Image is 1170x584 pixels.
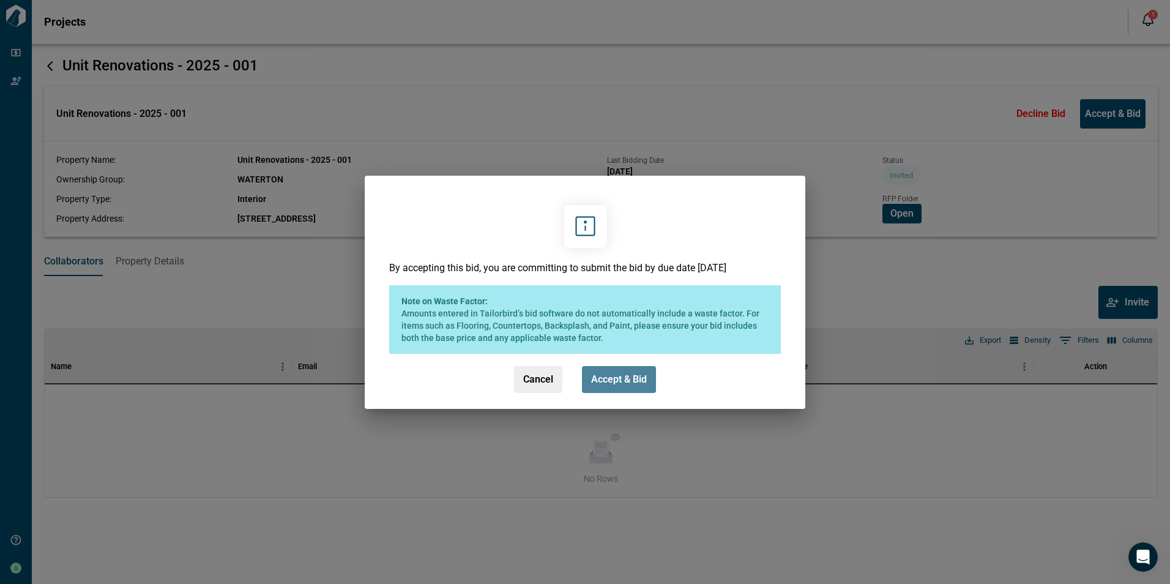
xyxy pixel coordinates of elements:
[523,373,553,386] span: Cancel
[401,307,769,344] span: Amounts entered in Tailorbird’s bid software do not automatically include a waste factor. For ite...
[401,295,488,307] span: Note on Waste Factor:
[591,373,647,386] span: Accept & Bid
[1128,542,1158,572] iframe: Intercom live chat
[389,261,781,275] p: By accepting this bid, you are committing to submit the bid by due date [DATE]
[514,366,562,393] button: Cancel
[582,366,656,393] button: Accept & Bid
